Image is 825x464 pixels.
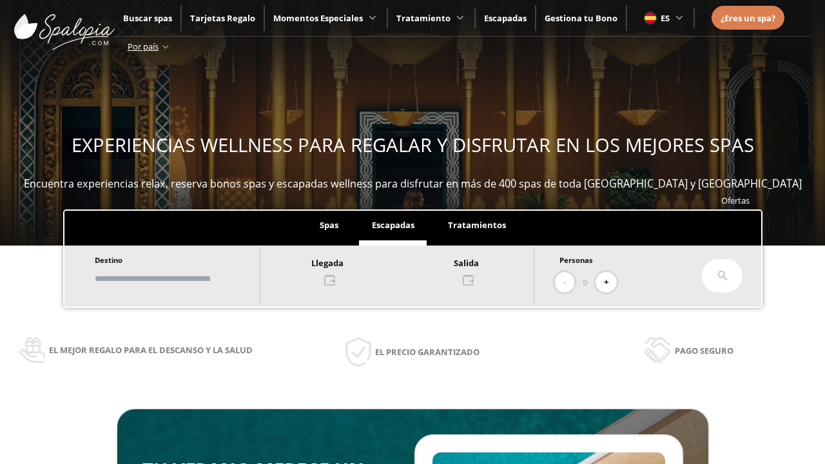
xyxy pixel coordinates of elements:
span: 0 [583,275,587,289]
span: EXPERIENCIAS WELLNESS PARA REGALAR Y DISFRUTAR EN LOS MEJORES SPAS [72,132,754,158]
span: Destino [95,255,122,265]
span: Por país [128,41,159,52]
span: El mejor regalo para el descanso y la salud [49,343,253,357]
button: - [555,272,574,293]
button: + [596,272,617,293]
span: Encuentra experiencias relax, reserva bonos spas y escapadas wellness para disfrutar en más de 40... [24,177,802,191]
span: Spas [320,219,338,231]
a: Ofertas [721,195,750,206]
span: Escapadas [372,219,414,231]
span: El precio garantizado [375,345,480,359]
a: Buscar spas [123,12,172,24]
span: Personas [559,255,593,265]
a: Tarjetas Regalo [190,12,255,24]
a: Gestiona tu Bono [545,12,617,24]
span: Pago seguro [675,343,733,358]
img: ImgLogoSpalopia.BvClDcEz.svg [14,1,115,50]
a: ¿Eres un spa? [721,11,775,25]
span: ¿Eres un spa? [721,12,775,24]
span: Tratamientos [448,219,506,231]
a: Escapadas [484,12,527,24]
